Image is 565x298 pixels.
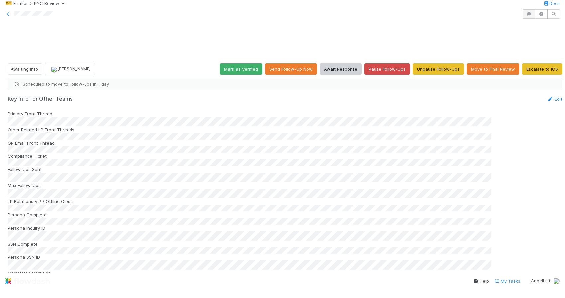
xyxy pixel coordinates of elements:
img: avatar_73a733c5-ce41-4a22-8c93-0dca612da21e.png [51,66,57,73]
p: Best, AngelList’s Belltower KYC Team [39,134,224,158]
button: Await Response [320,63,362,75]
span: AngelList [531,278,550,283]
button: Pause Follow-Ups [364,63,410,75]
img: logo-inverted-e16ddd16eac7371096b0.svg [5,275,50,287]
div: Help [473,278,489,284]
button: Awaiting Info [8,63,42,75]
div: Primary Front Thread [8,110,562,117]
span: Scheduled to move to in 1 day [13,81,557,87]
span: [PERSON_NAME] [57,66,91,71]
img: avatar_ac990a78-52d7-40f8-b1fe-cbbd1cda261e.png [553,278,560,284]
div: Compliance Ticket [8,153,562,159]
div: Persona SSN ID [8,254,562,260]
span: Entities > KYC Review [13,1,67,6]
div: Persona Inquiry ID [8,225,562,231]
div: Persona Complete [8,211,562,218]
span: 🎫 [5,0,12,6]
button: Send Follow-Up Now [265,63,317,75]
button: Mark as Verified [220,63,262,75]
li: We couldn't find a matching EIN for AJ AJ Growth, LLC in our records. Therefore, to meet US regul... [52,78,224,126]
div: Follow-Ups Sent [8,166,562,173]
h5: Key Info for Other Teams [8,96,73,102]
div: Completed Docusign [8,270,562,276]
p: [PERSON_NAME] from the investment operations team here. [39,66,224,74]
div: Other Related LP Front Threads [8,126,562,133]
button: [PERSON_NAME] [45,63,95,75]
span: My Tasks [494,278,520,284]
div: SSN Complete [8,241,562,247]
a: Docs [543,1,560,6]
button: Escalate to IOS [522,63,562,75]
div: LP Relations VIP / Offline Close [8,198,562,205]
div: Max Follow-Ups [8,182,562,189]
img: AngelList [27,21,62,27]
div: GP Email Front Thread [8,140,562,146]
p: Hi [PERSON_NAME], [39,53,224,61]
button: Move to Final Review [467,63,519,75]
a: Edit [547,96,562,102]
span: Awaiting Info [11,66,38,72]
button: Unpause Follow-Ups [413,63,464,75]
a: My Tasks [494,278,520,284]
span: Follow-ups [70,81,92,87]
a: here [99,151,108,157]
i: - Learn more about Belltower [39,151,108,157]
